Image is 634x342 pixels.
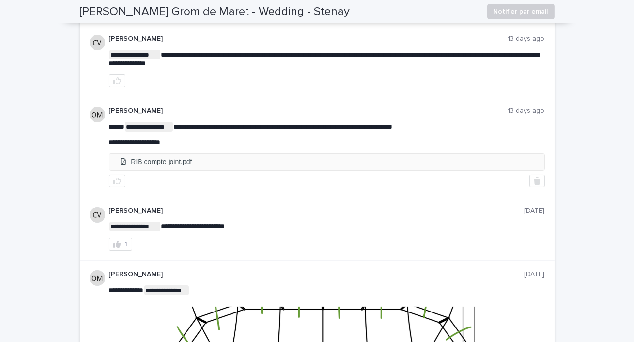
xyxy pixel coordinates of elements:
[487,4,555,19] button: Notifier par email
[525,270,545,279] p: [DATE]
[125,241,128,248] div: 1
[109,35,508,43] p: [PERSON_NAME]
[109,107,508,115] p: [PERSON_NAME]
[508,35,545,43] p: 13 days ago
[80,5,350,19] h2: [PERSON_NAME] Grom de Maret - Wedding - Stenay
[525,207,545,215] p: [DATE]
[109,175,125,187] button: like this post
[494,7,548,16] span: Notifier par email
[529,175,545,187] button: Delete post
[109,270,525,279] p: [PERSON_NAME]
[508,107,545,115] p: 13 days ago
[109,74,125,87] button: like this post
[109,238,132,251] button: 1
[109,207,525,215] p: [PERSON_NAME]
[109,154,544,170] a: RIB compte joint.pdf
